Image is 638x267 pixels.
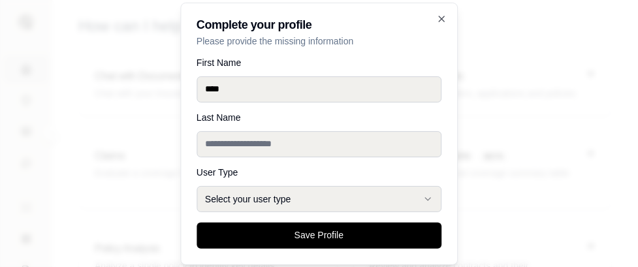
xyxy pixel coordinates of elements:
button: Save Profile [197,223,441,249]
label: First Name [197,58,441,67]
p: Please provide the missing information [197,35,441,48]
label: Last Name [197,113,441,122]
label: User Type [197,168,441,177]
h2: Complete your profile [197,19,441,31]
